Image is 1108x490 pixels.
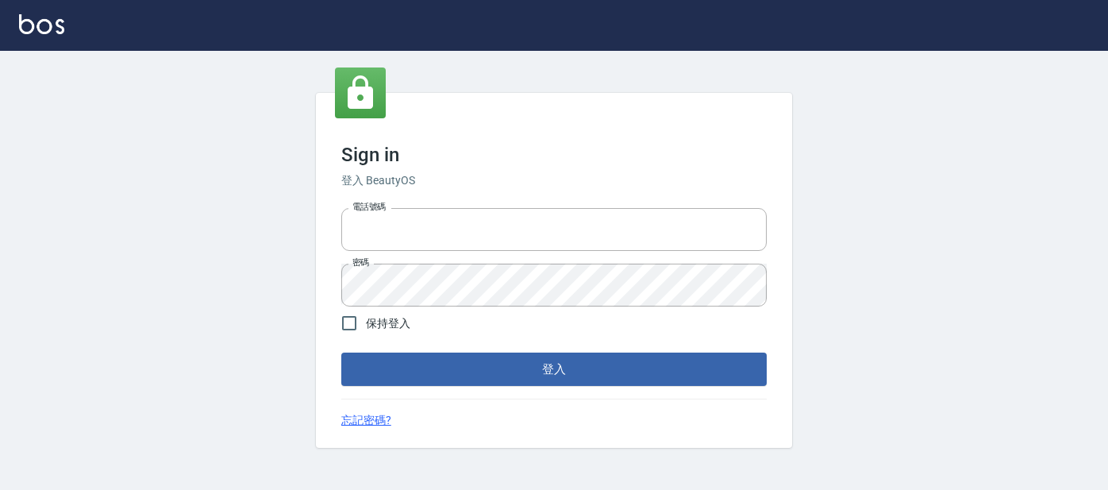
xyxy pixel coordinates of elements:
[341,412,391,429] a: 忘記密碼?
[341,144,767,166] h3: Sign in
[341,353,767,386] button: 登入
[352,257,369,268] label: 密碼
[366,315,410,332] span: 保持登入
[352,201,386,213] label: 電話號碼
[19,14,64,34] img: Logo
[341,172,767,189] h6: 登入 BeautyOS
